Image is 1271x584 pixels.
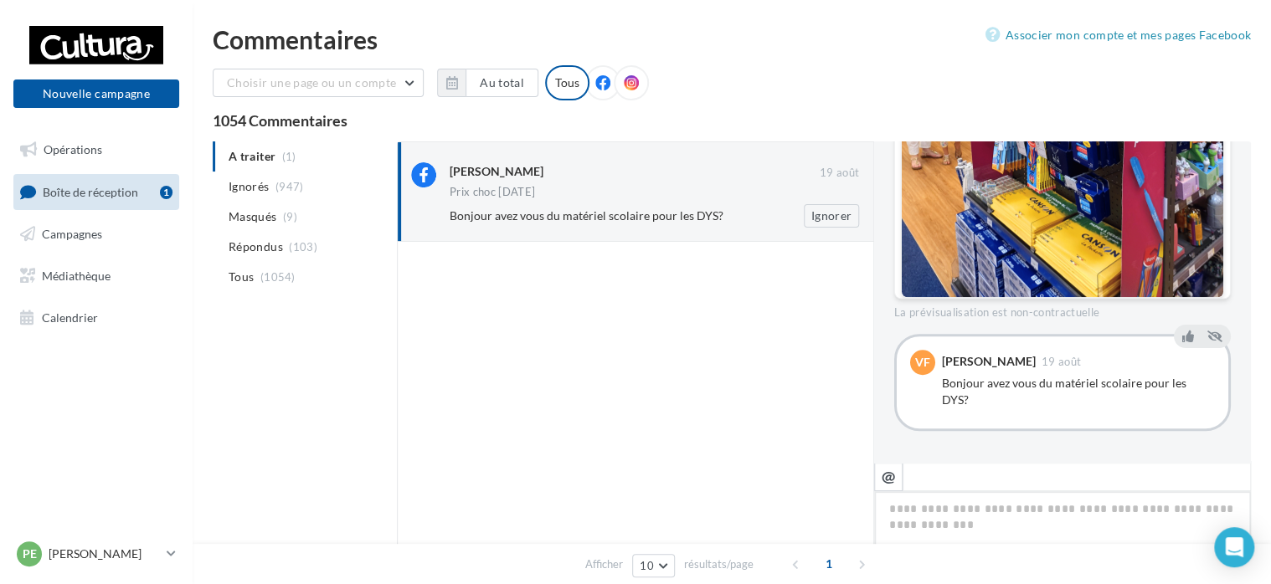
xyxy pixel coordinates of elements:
[820,166,859,181] span: 19 août
[942,356,1036,367] div: [PERSON_NAME]
[1214,527,1254,567] div: Open Intercom Messenger
[42,227,102,241] span: Campagnes
[894,299,1231,320] div: La prévisualisation est non-contractuelle
[289,240,317,254] span: (103)
[684,556,754,572] span: résultats/page
[450,187,535,197] div: Prix choc [DATE]
[275,180,304,193] span: (947)
[13,538,179,570] a: Pe [PERSON_NAME]
[640,559,654,572] span: 10
[437,69,538,97] button: Au total
[1042,356,1081,367] span: 19 août
[229,178,269,195] span: Ignorés
[23,546,37,562] span: Pe
[816,551,842,577] span: 1
[213,69,424,97] button: Choisir une page ou un compte
[160,186,172,199] div: 1
[450,163,543,180] div: [PERSON_NAME]
[229,208,276,225] span: Masqués
[13,79,179,108] button: Nouvelle campagne
[450,208,723,223] span: Bonjour avez vous du matériel scolaire pour les DYS?
[874,463,903,491] button: @
[213,113,1251,128] div: 1054 Commentaires
[260,270,296,284] span: (1054)
[229,238,283,255] span: Répondus
[213,27,1251,52] div: Commentaires
[466,69,538,97] button: Au total
[10,132,183,167] a: Opérations
[229,269,254,285] span: Tous
[42,269,111,283] span: Médiathèque
[804,204,859,228] button: Ignorer
[10,259,183,294] a: Médiathèque
[43,184,138,198] span: Boîte de réception
[882,469,896,484] i: @
[283,210,297,223] span: (9)
[915,354,930,371] span: VF
[227,75,396,90] span: Choisir une page ou un compte
[632,554,675,577] button: 10
[49,546,160,562] p: [PERSON_NAME]
[985,25,1251,45] a: Associer mon compte et mes pages Facebook
[10,174,183,210] a: Boîte de réception1
[942,375,1215,408] div: Bonjour avez vous du matériel scolaire pour les DYS?
[10,300,183,336] a: Calendrier
[44,142,102,156] span: Opérations
[42,310,98,324] span: Calendrier
[545,65,589,100] div: Tous
[10,217,183,252] a: Campagnes
[585,556,623,572] span: Afficher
